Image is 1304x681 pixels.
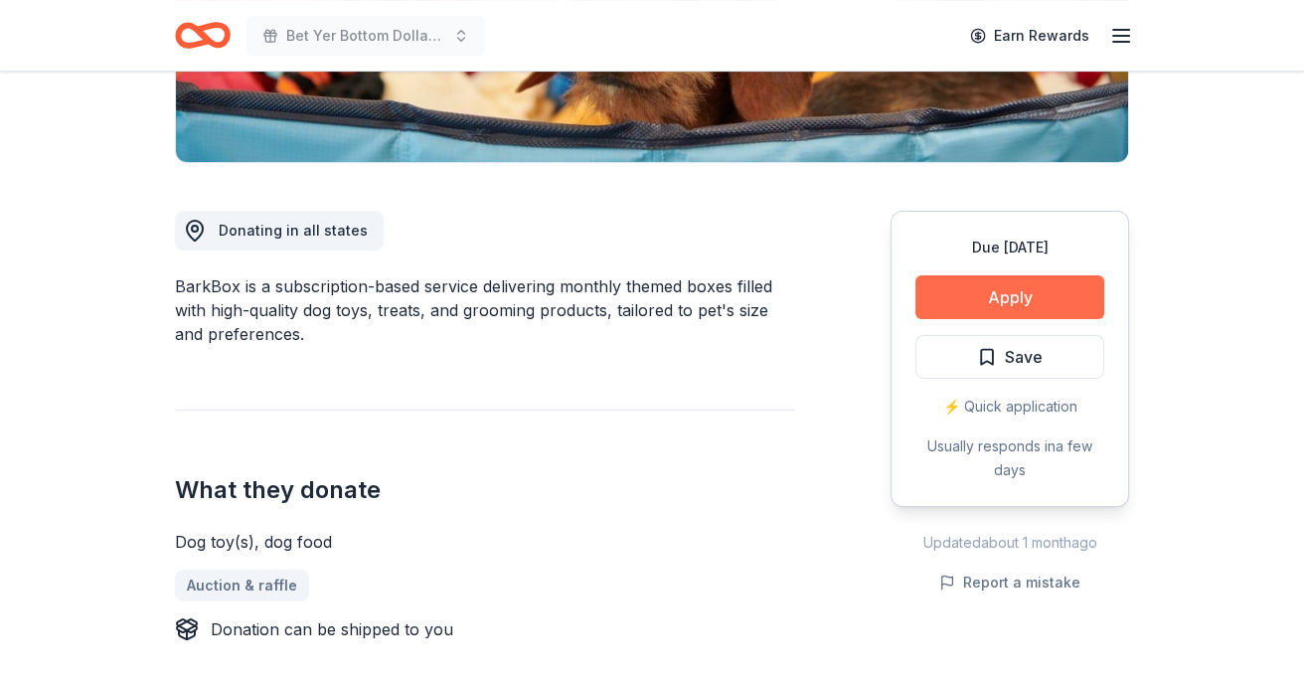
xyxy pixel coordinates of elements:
[175,530,795,554] div: Dog toy(s), dog food
[175,12,231,59] a: Home
[891,531,1129,555] div: Updated about 1 month ago
[219,222,368,239] span: Donating in all states
[211,617,453,641] div: Donation can be shipped to you
[958,18,1101,54] a: Earn Rewards
[915,434,1104,482] div: Usually responds in a few days
[246,16,485,56] button: Bet Yer Bottom Dollar Casino Night
[175,474,795,506] h2: What they donate
[939,571,1080,595] button: Report a mistake
[915,275,1104,319] button: Apply
[175,274,795,346] div: BarkBox is a subscription-based service delivering monthly themed boxes filled with high-quality ...
[915,236,1104,259] div: Due [DATE]
[286,24,445,48] span: Bet Yer Bottom Dollar Casino Night
[915,335,1104,379] button: Save
[175,570,309,601] a: Auction & raffle
[915,395,1104,419] div: ⚡️ Quick application
[1005,344,1043,370] span: Save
